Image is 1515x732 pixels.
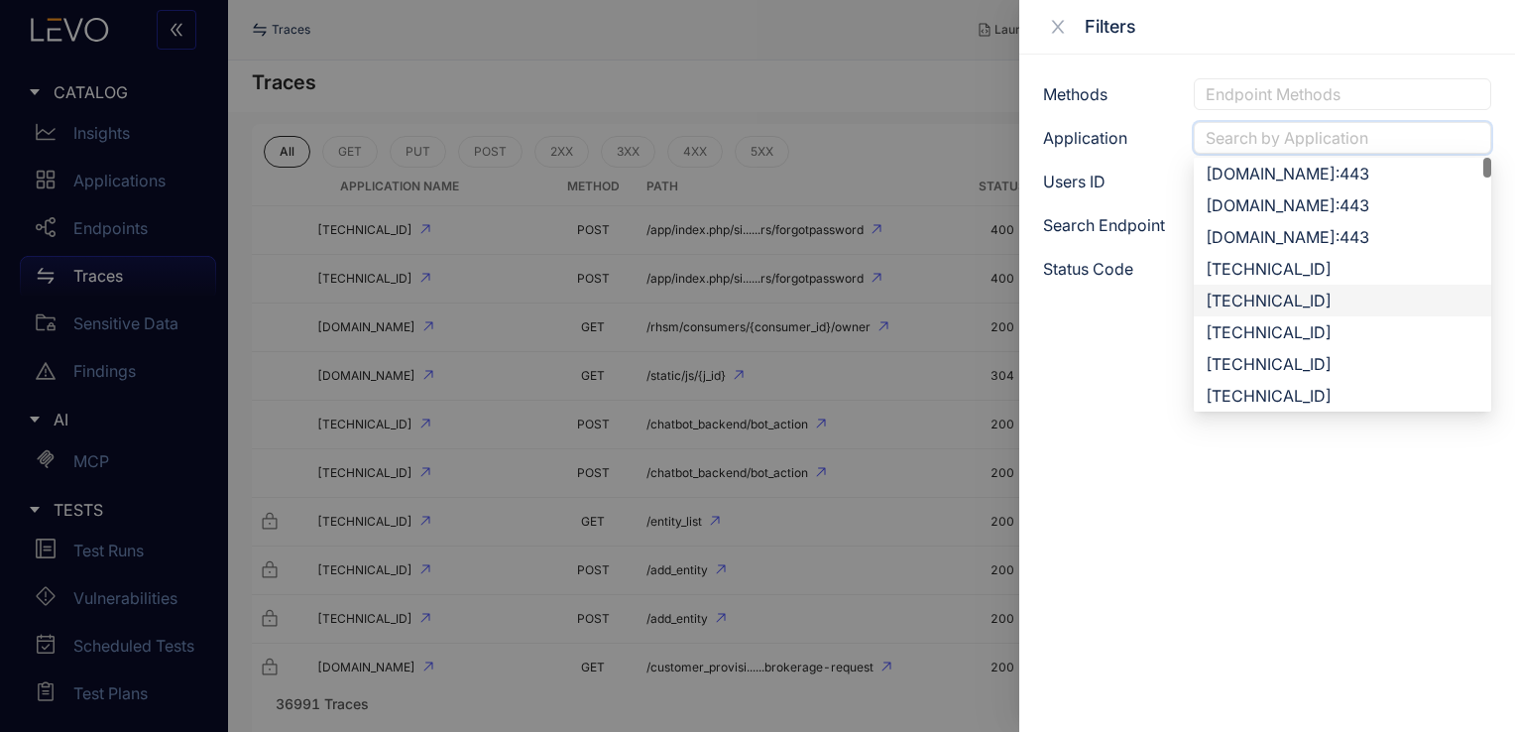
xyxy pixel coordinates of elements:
[1049,18,1067,36] span: close
[1206,194,1479,216] div: [DOMAIN_NAME]:443
[1194,316,1491,348] div: 127.0.0.1:11200
[1194,380,1491,412] div: 127.0.0.1:12204
[1206,163,1479,184] div: [DOMAIN_NAME]:443
[1043,260,1133,278] label: Status Code
[1043,216,1165,234] label: Search Endpoint
[1194,158,1491,189] div: 0-prod-dynamite-prod-04-us-signaler-pa.clients6.google.com:443
[1043,129,1127,147] label: Application
[1206,258,1479,280] div: [TECHNICAL_ID]
[1043,173,1106,190] label: Users ID
[1043,17,1073,38] button: Close
[1194,189,1491,221] div: 0.docs.google.com:443
[1206,290,1479,311] div: [TECHNICAL_ID]
[1194,348,1491,380] div: 127.0.0.1:11896
[1206,353,1479,375] div: [TECHNICAL_ID]
[1194,285,1491,316] div: 127.0.0.1:10830
[1206,321,1479,343] div: [TECHNICAL_ID]
[1043,85,1107,103] label: Methods
[1194,253,1491,285] div: 124.153.117.209:22
[1194,221,1491,253] div: 1-prod-dynamite-prod-04-us-signaler-pa.clients6.google.com:443
[1085,16,1491,38] div: Filters
[1206,385,1479,407] div: [TECHNICAL_ID]
[1206,226,1479,248] div: [DOMAIN_NAME]:443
